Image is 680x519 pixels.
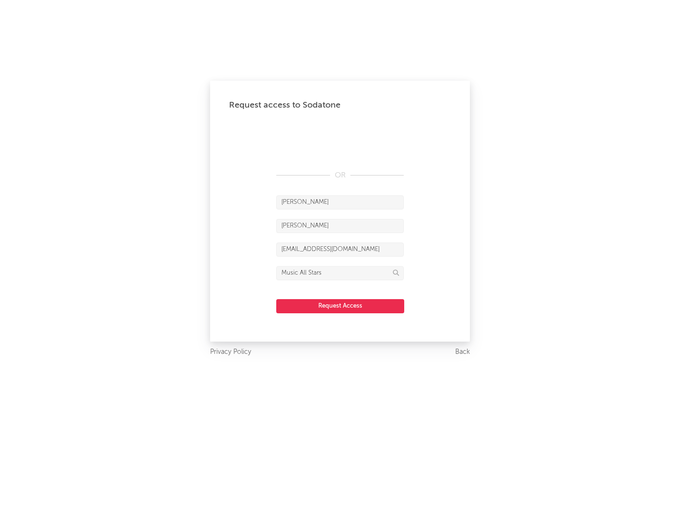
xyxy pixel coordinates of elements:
a: Back [455,346,470,358]
input: First Name [276,195,404,209]
button: Request Access [276,299,404,313]
a: Privacy Policy [210,346,251,358]
input: Division [276,266,404,280]
input: Last Name [276,219,404,233]
div: Request access to Sodatone [229,100,451,111]
div: OR [276,170,404,181]
input: Email [276,243,404,257]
